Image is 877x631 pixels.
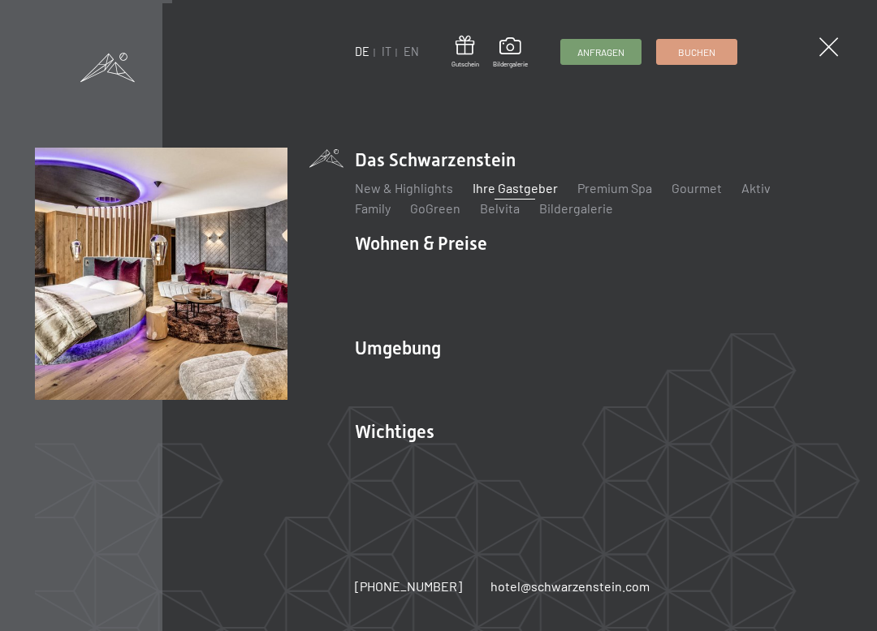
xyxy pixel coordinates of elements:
[473,180,558,195] a: Ihre Gastgeber
[678,45,715,59] span: Buchen
[355,578,462,594] span: [PHONE_NUMBER]
[561,40,641,64] a: Anfragen
[355,577,462,595] a: [PHONE_NUMBER]
[404,45,419,58] a: EN
[355,45,369,58] a: DE
[539,200,613,216] a: Bildergalerie
[493,60,528,69] span: Bildergalerie
[493,37,528,68] a: Bildergalerie
[410,200,460,216] a: GoGreen
[382,45,391,58] a: IT
[741,180,771,195] a: Aktiv
[490,577,650,595] a: hotel@schwarzenstein.com
[355,180,453,195] a: New & Highlights
[657,40,737,64] a: Buchen
[355,200,391,216] a: Family
[577,45,624,59] span: Anfragen
[577,180,652,195] a: Premium Spa
[451,36,479,69] a: Gutschein
[451,60,479,69] span: Gutschein
[672,180,722,195] a: Gourmet
[480,200,520,216] a: Belvita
